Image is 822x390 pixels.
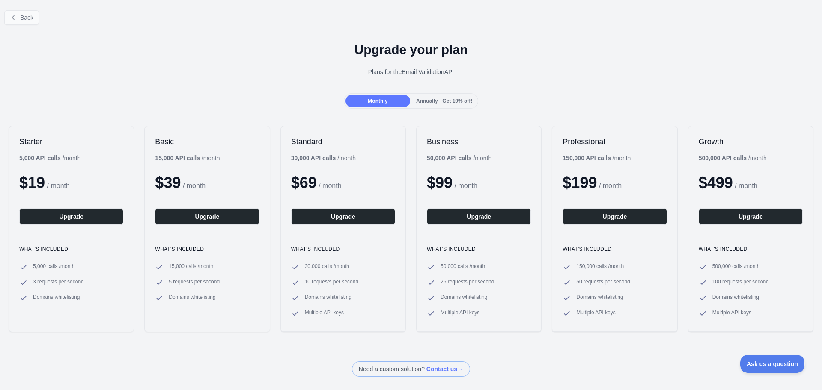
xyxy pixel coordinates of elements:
div: / month [427,154,491,162]
b: 150,000 API calls [563,155,611,161]
iframe: Toggle Customer Support [740,355,805,373]
h2: Business [427,137,531,147]
h2: Professional [563,137,667,147]
b: 50,000 API calls [427,155,472,161]
span: $ 199 [563,174,597,191]
h2: Standard [291,137,395,147]
div: / month [563,154,631,162]
b: 30,000 API calls [291,155,336,161]
div: / month [291,154,356,162]
span: $ 99 [427,174,453,191]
